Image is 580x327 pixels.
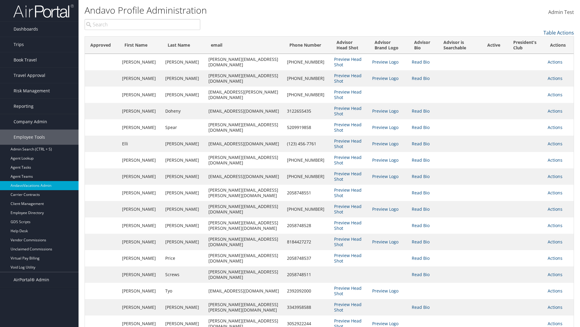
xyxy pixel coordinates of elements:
a: Preview Logo [372,124,398,130]
a: Preview Head Shot [334,122,362,133]
th: Active: activate to sort column ascending [482,37,508,54]
span: Dashboards [14,21,38,37]
a: Actions [548,255,562,261]
td: [PERSON_NAME][EMAIL_ADDRESS][DOMAIN_NAME] [205,70,284,87]
a: Preview Head Shot [334,236,362,247]
th: Advisor Bio: activate to sort column ascending [409,37,438,54]
td: 3343958588 [284,299,331,315]
td: Price [162,250,205,266]
a: Preview Logo [372,108,398,114]
td: [PERSON_NAME] [119,54,162,70]
span: Admin Test [548,9,574,15]
span: Trips [14,37,24,52]
span: AirPortal® Admin [14,272,49,287]
td: [PHONE_NUMBER] [284,168,331,185]
td: 2058748551 [284,185,331,201]
th: Advisor Brand Logo: activate to sort column ascending [369,37,409,54]
th: President's Club: activate to sort column ascending [508,37,545,54]
td: [EMAIL_ADDRESS][DOMAIN_NAME] [205,136,284,152]
a: Admin Test [548,3,574,22]
a: Preview Logo [372,173,398,179]
a: Read Bio [412,124,430,130]
th: Actions [545,37,574,54]
td: [PERSON_NAME] [162,87,205,103]
a: Read Bio [412,223,430,228]
td: Tyo [162,283,205,299]
td: [PERSON_NAME] [162,234,205,250]
a: Read Bio [412,75,430,81]
td: [PERSON_NAME] [119,87,162,103]
td: [PERSON_NAME] [119,152,162,168]
a: Read Bio [412,239,430,245]
a: Preview Head Shot [334,253,362,264]
td: [PHONE_NUMBER] [284,70,331,87]
a: Preview Head Shot [334,56,362,68]
td: [PERSON_NAME] [119,283,162,299]
a: Preview Logo [372,157,398,163]
td: [PERSON_NAME][EMAIL_ADDRESS][DOMAIN_NAME] [205,234,284,250]
th: Phone Number: activate to sort column ascending [284,37,331,54]
td: [EMAIL_ADDRESS][DOMAIN_NAME] [205,103,284,119]
a: Actions [548,288,562,294]
td: (123) 456-7761 [284,136,331,152]
a: Actions [548,206,562,212]
td: [PERSON_NAME][EMAIL_ADDRESS][DOMAIN_NAME] [205,201,284,217]
a: Read Bio [412,206,430,212]
a: Actions [548,304,562,310]
a: Actions [548,321,562,326]
td: [PERSON_NAME] [119,217,162,234]
a: Actions [548,223,562,228]
td: [PERSON_NAME] [119,250,162,266]
td: [PERSON_NAME] [162,136,205,152]
th: Advisor Head Shot: activate to sort column ascending [331,37,369,54]
td: 2058748528 [284,217,331,234]
td: [PERSON_NAME][EMAIL_ADDRESS][DOMAIN_NAME] [205,119,284,136]
td: [EMAIL_ADDRESS][DOMAIN_NAME] [205,283,284,299]
td: [PHONE_NUMBER] [284,152,331,168]
td: [PHONE_NUMBER] [284,54,331,70]
a: Preview Head Shot [334,187,362,198]
td: [PERSON_NAME] [162,54,205,70]
a: Preview Head Shot [334,89,362,100]
a: Preview Logo [372,206,398,212]
a: Read Bio [412,108,430,114]
a: Preview Head Shot [334,203,362,215]
a: Actions [548,272,562,277]
td: [PERSON_NAME] [119,70,162,87]
td: [PERSON_NAME][EMAIL_ADDRESS][PERSON_NAME][DOMAIN_NAME] [205,217,284,234]
td: [PERSON_NAME] [119,103,162,119]
td: [PERSON_NAME][EMAIL_ADDRESS][DOMAIN_NAME] [205,250,284,266]
a: Preview Head Shot [334,285,362,296]
td: Elli [119,136,162,152]
span: Company Admin [14,114,47,129]
input: Search [85,19,200,30]
td: [EMAIL_ADDRESS][PERSON_NAME][DOMAIN_NAME] [205,87,284,103]
td: [PERSON_NAME][EMAIL_ADDRESS][DOMAIN_NAME] [205,266,284,283]
td: 5209919858 [284,119,331,136]
td: [PHONE_NUMBER] [284,201,331,217]
td: [PERSON_NAME] [119,185,162,201]
td: [PERSON_NAME][EMAIL_ADDRESS][PERSON_NAME][DOMAIN_NAME] [205,185,284,201]
span: Travel Approval [14,68,45,83]
a: Read Bio [412,190,430,196]
td: [PERSON_NAME] [119,119,162,136]
a: Actions [548,190,562,196]
a: Actions [548,92,562,97]
td: [PHONE_NUMBER] [284,87,331,103]
td: [PERSON_NAME] [162,152,205,168]
a: Read Bio [412,59,430,65]
a: Read Bio [412,272,430,277]
a: Read Bio [412,157,430,163]
td: [PERSON_NAME] [162,217,205,234]
a: Preview Logo [372,288,398,294]
a: Actions [548,108,562,114]
th: email: activate to sort column ascending [205,37,284,54]
td: 2058748537 [284,250,331,266]
th: Last Name: activate to sort column ascending [162,37,205,54]
th: Approved: activate to sort column ascending [85,37,119,54]
td: [PERSON_NAME][EMAIL_ADDRESS][DOMAIN_NAME] [205,152,284,168]
span: Reporting [14,99,34,114]
a: Preview Head Shot [334,73,362,84]
a: Preview Logo [372,141,398,147]
td: [PERSON_NAME] [162,70,205,87]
